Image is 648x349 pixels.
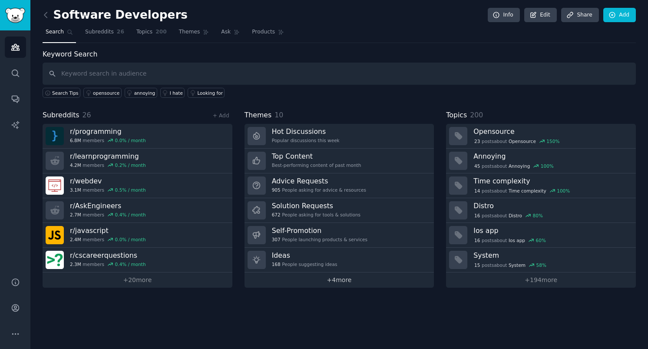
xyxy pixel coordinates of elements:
[603,8,636,23] a: Add
[473,251,630,260] h3: System
[70,236,146,243] div: members
[52,90,79,96] span: Search Tips
[272,201,360,210] h3: Solution Requests
[133,25,170,43] a: Topics200
[557,188,570,194] div: 100 %
[160,88,185,98] a: I hate
[70,127,146,136] h3: r/ programming
[115,137,146,143] div: 0.0 % / month
[272,137,340,143] div: Popular discussions this week
[115,212,146,218] div: 0.4 % / month
[509,138,536,144] span: Opensource
[85,28,114,36] span: Subreddits
[473,162,554,170] div: post s about
[43,124,232,149] a: r/programming6.8Mmembers0.0% / month
[473,261,547,269] div: post s about
[272,152,361,161] h3: Top Content
[83,111,91,119] span: 26
[43,25,76,43] a: Search
[272,261,337,267] div: People suggesting ideas
[43,8,188,22] h2: Software Developers
[70,152,146,161] h3: r/ learnprogramming
[272,261,281,267] span: 168
[221,28,231,36] span: Ask
[474,237,480,243] span: 16
[446,273,636,288] a: +194more
[474,213,480,219] span: 16
[473,187,571,195] div: post s about
[533,213,543,219] div: 80 %
[488,8,520,23] a: Info
[272,236,367,243] div: People launching products & services
[546,138,559,144] div: 150 %
[117,28,124,36] span: 26
[93,90,119,96] div: opensource
[70,261,146,267] div: members
[473,226,630,235] h3: Ios app
[136,28,152,36] span: Topics
[70,162,81,168] span: 4.2M
[245,173,434,198] a: Advice Requests905People asking for advice & resources
[245,198,434,223] a: Solution Requests672People asking for tools & solutions
[70,251,146,260] h3: r/ cscareerquestions
[115,236,146,243] div: 0.0 % / month
[473,212,543,219] div: post s about
[473,152,630,161] h3: Annoying
[115,261,146,267] div: 0.4 % / month
[252,28,275,36] span: Products
[70,201,146,210] h3: r/ AskEngineers
[245,149,434,173] a: Top ContentBest-performing content of past month
[188,88,225,98] a: Looking for
[473,176,630,186] h3: Time complexity
[70,137,146,143] div: members
[179,28,200,36] span: Themes
[272,187,366,193] div: People asking for advice & resources
[561,8,598,23] a: Share
[470,111,483,119] span: 200
[5,8,25,23] img: GummySearch logo
[70,226,146,235] h3: r/ javascript
[83,88,122,98] a: opensource
[43,198,232,223] a: r/AskEngineers2.7Mmembers0.4% / month
[43,50,97,58] label: Keyword Search
[170,90,183,96] div: I hate
[536,237,546,243] div: 60 %
[46,251,64,269] img: cscareerquestions
[43,88,80,98] button: Search Tips
[46,226,64,244] img: javascript
[509,213,522,219] span: Distro
[70,176,146,186] h3: r/ webdev
[474,138,480,144] span: 23
[509,237,525,243] span: Ios app
[249,25,287,43] a: Products
[43,149,232,173] a: r/learnprogramming4.2Mmembers0.2% / month
[82,25,127,43] a: Subreddits26
[446,248,636,273] a: System15postsaboutSystem58%
[446,124,636,149] a: Opensource23postsaboutOpensource150%
[473,127,630,136] h3: Opensource
[43,248,232,273] a: r/cscareerquestions2.3Mmembers0.4% / month
[115,162,146,168] div: 0.2 % / month
[46,127,64,145] img: programming
[46,28,64,36] span: Search
[272,212,281,218] span: 672
[509,188,546,194] span: Time complexity
[473,137,560,145] div: post s about
[245,273,434,288] a: +4more
[474,163,480,169] span: 45
[272,162,361,168] div: Best-performing content of past month
[272,127,340,136] h3: Hot Discussions
[125,88,157,98] a: annoying
[43,273,232,288] a: +20more
[446,173,636,198] a: Time complexity14postsaboutTime complexity100%
[272,187,281,193] span: 905
[473,236,546,244] div: post s about
[245,124,434,149] a: Hot DiscussionsPopular discussions this week
[70,212,81,218] span: 2.7M
[474,188,480,194] span: 14
[70,236,81,243] span: 2.4M
[245,110,272,121] span: Themes
[245,248,434,273] a: Ideas168People suggesting ideas
[70,187,146,193] div: members
[218,25,243,43] a: Ask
